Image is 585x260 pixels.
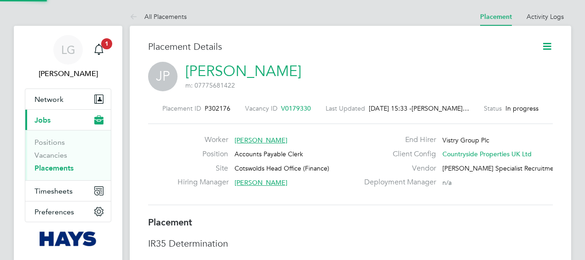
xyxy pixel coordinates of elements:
a: [PERSON_NAME] [185,62,301,80]
button: Jobs [25,110,111,130]
span: [PERSON_NAME] Specialist Recruitment Limited [442,164,583,172]
span: n/a [442,178,452,187]
a: All Placements [130,12,187,21]
a: Placement [480,13,512,21]
label: End Hirer [359,135,436,145]
span: LG [61,44,75,56]
span: In progress [505,104,539,112]
span: Accounts Payable Clerk [235,150,303,158]
a: LG[PERSON_NAME] [25,35,111,79]
label: Status [484,104,502,112]
span: [PERSON_NAME] [235,178,287,187]
span: Preferences [34,207,74,216]
button: Network [25,89,111,109]
a: Go to home page [25,231,111,246]
label: Client Config [359,149,436,159]
span: Luke Gerber [25,68,111,79]
button: Preferences [25,201,111,222]
a: 1 [90,35,108,65]
label: Site [178,164,228,173]
b: Placement [148,217,192,228]
span: Vistry Group Plc [442,136,489,144]
label: Vacancy ID [245,104,277,112]
a: Activity Logs [527,12,564,21]
label: Deployment Manager [359,177,436,187]
button: Timesheets [25,181,111,201]
span: P302176 [205,104,230,112]
h3: IR35 Determination [148,237,553,249]
div: Jobs [25,130,111,180]
span: m: 07775681422 [185,81,235,89]
span: [PERSON_NAME] [235,136,287,144]
label: Last Updated [326,104,365,112]
span: [DATE] 15:33 - [369,104,412,112]
label: Hiring Manager [178,177,228,187]
label: Worker [178,135,228,145]
a: Placements [34,164,74,172]
a: Positions [34,138,65,147]
span: Timesheets [34,187,73,195]
span: [PERSON_NAME]… [412,104,469,112]
img: hays-logo-retina.png [40,231,97,246]
span: Countryside Properties UK Ltd [442,150,532,158]
span: Jobs [34,116,51,124]
label: Position [178,149,228,159]
span: Cotswolds Head Office (Finance) [235,164,329,172]
span: V0179330 [281,104,311,112]
label: Placement ID [162,104,201,112]
label: Vendor [359,164,436,173]
span: 1 [101,38,112,49]
span: JP [148,62,178,91]
a: Vacancies [34,151,67,160]
span: Network [34,95,63,104]
h3: Placement Details [148,41,528,53]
